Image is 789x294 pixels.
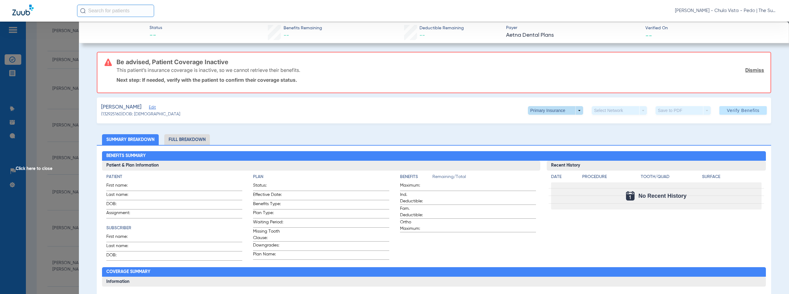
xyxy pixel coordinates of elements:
span: Benefits Remaining [284,25,322,31]
span: Effective Date: [253,192,283,200]
h4: Benefits [400,174,432,180]
span: Waiting Period: [253,219,283,227]
h3: Information [102,277,766,287]
span: Aetna Dental Plans [506,31,640,39]
li: Full Breakdown [164,134,210,145]
h4: Subscriber [106,225,242,231]
h4: Date [551,174,577,180]
span: -- [149,31,162,40]
img: Zuub Logo [12,5,34,15]
span: Deductible Remaining [419,25,464,31]
span: Ind. Deductible: [400,192,430,205]
span: [PERSON_NAME] - Chula Vista - Pedo | The Super Dentists [675,8,777,14]
p: This patient’s insurance coverage is inactive, so we cannot retrieve their benefits. [117,67,300,73]
span: -- [419,33,425,38]
span: Assignment: [106,210,137,218]
h2: Coverage Summary [102,267,766,277]
span: Edit [149,105,154,111]
h3: Patient & Plan Information [102,161,540,171]
span: -- [645,32,652,39]
h3: Recent History [547,161,766,171]
app-breakdown-title: Benefits [400,174,432,182]
span: Verify Benefits [727,108,759,113]
button: Verify Benefits [719,106,767,115]
span: Last name: [106,192,137,200]
span: Fam. Deductible: [400,205,430,218]
span: Remaining/Total [432,174,536,182]
span: Downgrades: [253,242,283,251]
span: Plan Name: [253,251,283,259]
span: Payer [506,25,640,31]
img: Search Icon [80,8,86,14]
span: Verified On [645,25,779,31]
span: [PERSON_NAME] [101,103,141,111]
app-breakdown-title: Procedure [582,174,639,182]
span: (132925160) DOB: [DEMOGRAPHIC_DATA] [101,111,180,118]
span: Status: [253,182,283,191]
h4: Patient [106,174,242,180]
span: First name: [106,182,137,191]
input: Search for patients [77,5,154,17]
iframe: Chat Widget [758,264,789,294]
a: Dismiss [745,67,764,73]
img: error-icon [104,59,112,66]
span: Maximum: [400,182,430,191]
h4: Surface [702,174,762,180]
span: Last name: [106,243,137,251]
app-breakdown-title: Date [551,174,577,182]
li: Summary Breakdown [102,134,159,145]
span: Plan Type: [253,210,283,218]
span: Ortho Maximum: [400,219,430,232]
span: DOB: [106,201,137,209]
button: Primary Insurance [528,106,583,115]
app-breakdown-title: Tooth/Quad [641,174,700,182]
img: Calendar [626,191,635,201]
span: DOB: [106,252,137,260]
h4: Procedure [582,174,639,180]
span: Missing Tooth Clause: [253,228,283,241]
h2: Benefits Summary [102,151,766,161]
span: First name: [106,234,137,242]
h3: Be advised, Patient Coverage Inactive [117,59,764,65]
span: Status [149,25,162,31]
span: No Recent History [638,193,686,199]
p: Next step: If needed, verify with the patient to confirm their coverage status. [117,77,764,83]
h4: Plan [253,174,389,180]
span: -- [284,33,289,38]
h4: Tooth/Quad [641,174,700,180]
app-breakdown-title: Surface [702,174,762,182]
span: Benefits Type: [253,201,283,209]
